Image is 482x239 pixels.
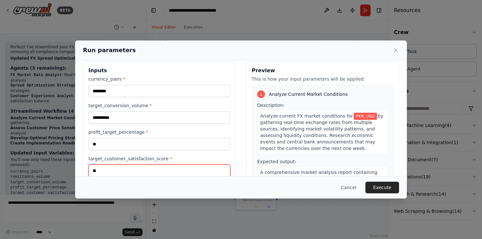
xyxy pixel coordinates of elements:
p: This is how your input parameters will be applied: [252,76,394,82]
h3: Inputs [88,67,230,74]
span: Analyze current FX market conditions for [260,113,353,119]
label: profit_target_percentage [88,129,230,135]
button: Execute [365,182,399,193]
button: Cancel [336,182,361,193]
span: Expected output: [257,159,296,164]
span: A comprehensive market analysis report containing current FX rates, volatility metrics, liquidity... [260,170,383,194]
label: currency_pairs [88,76,230,82]
label: target_conversion_volume [88,102,230,109]
span: Description: [257,103,284,108]
h3: Preview [252,67,394,74]
span: Variable: PKR, USD [354,113,377,120]
h2: Run parameters [83,46,136,55]
div: 1 [257,90,265,98]
span: Analyze Current Market Conditions [269,91,348,97]
label: target_customer_satisfaction_score [88,155,230,162]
